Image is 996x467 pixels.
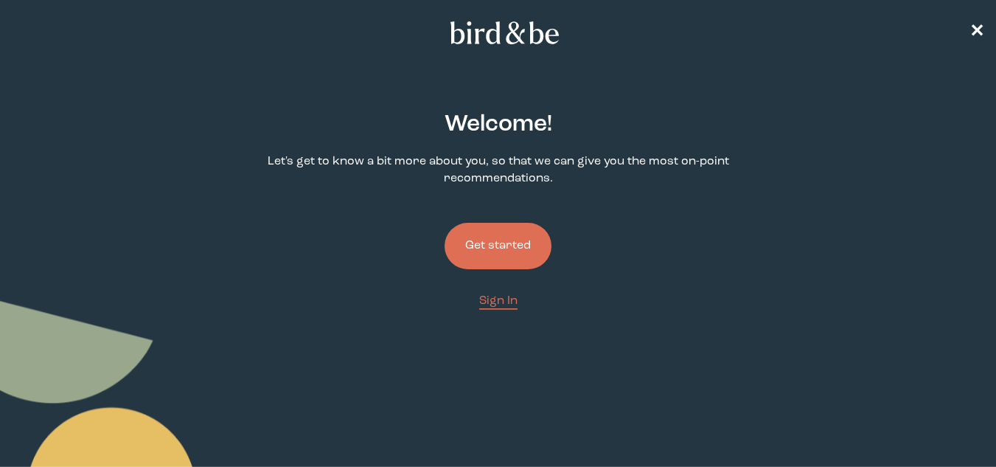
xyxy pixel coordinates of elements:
[445,199,551,293] a: Get started
[479,293,518,310] a: Sign In
[479,295,518,307] span: Sign In
[969,20,984,46] a: ✕
[445,223,551,269] button: Get started
[969,24,984,41] span: ✕
[922,398,981,452] iframe: Gorgias live chat messenger
[445,108,552,142] h2: Welcome !
[261,153,736,187] p: Let's get to know a bit more about you, so that we can give you the most on-point recommendations.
